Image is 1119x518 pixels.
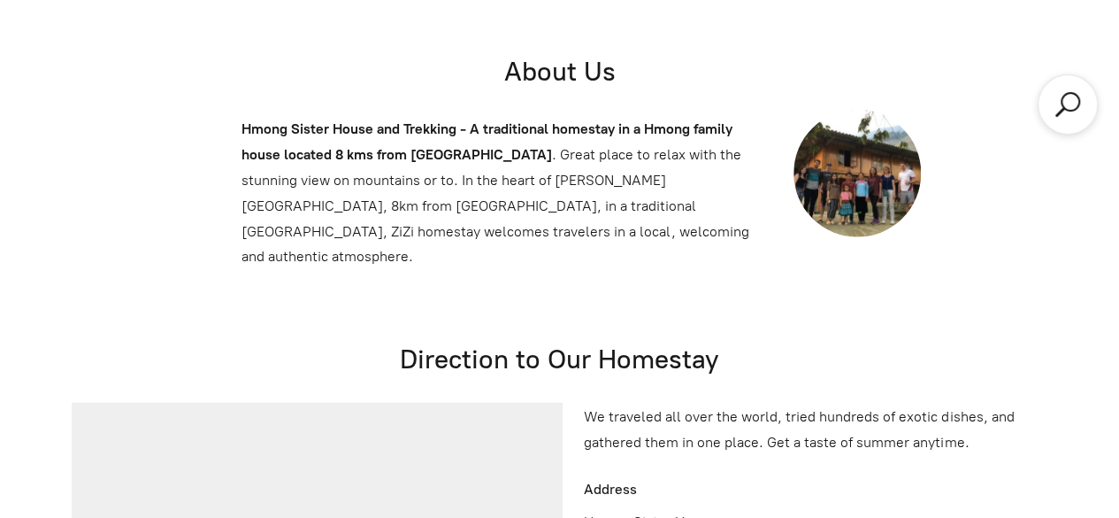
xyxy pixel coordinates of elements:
p: Address [577,477,812,503]
b: Hmong Sister House and Trekking - A traditional homestay in a Hmong family house located 8 kms fr... [241,120,732,163]
p: We traveled all over the world, tried hundreds of exotic dishes, and gathered them in one place. ... [584,405,1047,456]
a: Search products [1052,89,1084,120]
h2: Direction to Our Homestay [65,342,1055,376]
p: . Great place to relax with the stunning view on mountains or to. In the heart of [PERSON_NAME][G... [241,117,758,270]
h2: About Us [234,54,885,89]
